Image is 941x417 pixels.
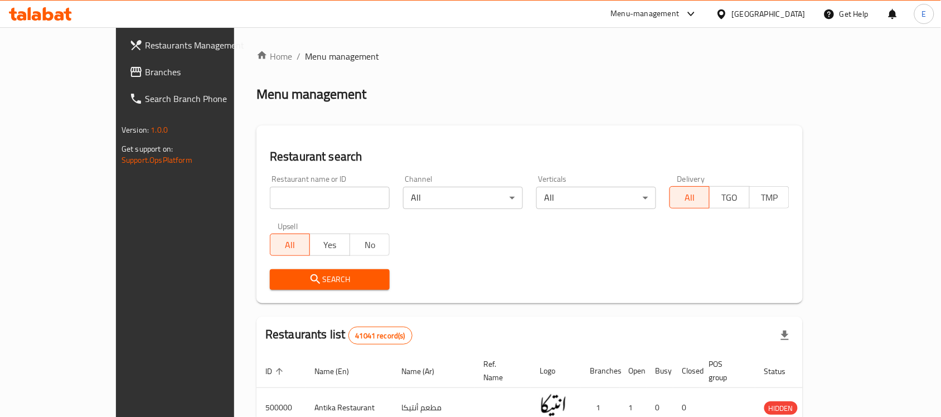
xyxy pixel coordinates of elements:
button: TMP [749,186,789,208]
button: All [670,186,710,208]
div: All [403,187,523,209]
button: TGO [709,186,749,208]
span: No [355,237,385,253]
span: Restaurants Management [145,38,264,52]
span: 41041 record(s) [349,331,412,341]
div: Total records count [348,327,413,345]
span: POS group [709,357,742,384]
th: Busy [647,354,673,388]
span: Search Branch Phone [145,92,264,105]
span: Branches [145,65,264,79]
li: / [297,50,300,63]
h2: Restaurants list [265,326,413,345]
a: Branches [120,59,273,85]
div: Menu-management [611,7,680,21]
span: E [922,8,927,20]
div: Export file [772,322,798,349]
h2: Menu management [256,85,366,103]
th: Open [620,354,647,388]
span: Status [764,365,801,378]
span: Name (Ar) [401,365,449,378]
span: All [675,190,705,206]
label: Delivery [677,175,705,183]
span: Search [279,273,381,287]
span: Menu management [305,50,379,63]
span: TMP [754,190,785,206]
span: Version: [122,123,149,137]
span: Get support on: [122,142,173,156]
button: No [350,234,390,256]
span: 1.0.0 [151,123,168,137]
a: Support.OpsPlatform [122,153,192,167]
h2: Restaurant search [270,148,789,165]
span: Ref. Name [483,357,517,384]
button: All [270,234,310,256]
th: Branches [581,354,620,388]
th: Closed [673,354,700,388]
nav: breadcrumb [256,50,803,63]
th: Logo [531,354,581,388]
div: All [536,187,656,209]
span: Name (En) [314,365,363,378]
span: TGO [714,190,745,206]
a: Search Branch Phone [120,85,273,112]
span: All [275,237,305,253]
label: Upsell [278,222,298,230]
button: Search [270,269,390,290]
span: HIDDEN [764,402,798,415]
span: Yes [314,237,345,253]
span: ID [265,365,287,378]
a: Restaurants Management [120,32,273,59]
div: [GEOGRAPHIC_DATA] [732,8,806,20]
input: Search for restaurant name or ID.. [270,187,390,209]
button: Yes [309,234,350,256]
a: Home [256,50,292,63]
